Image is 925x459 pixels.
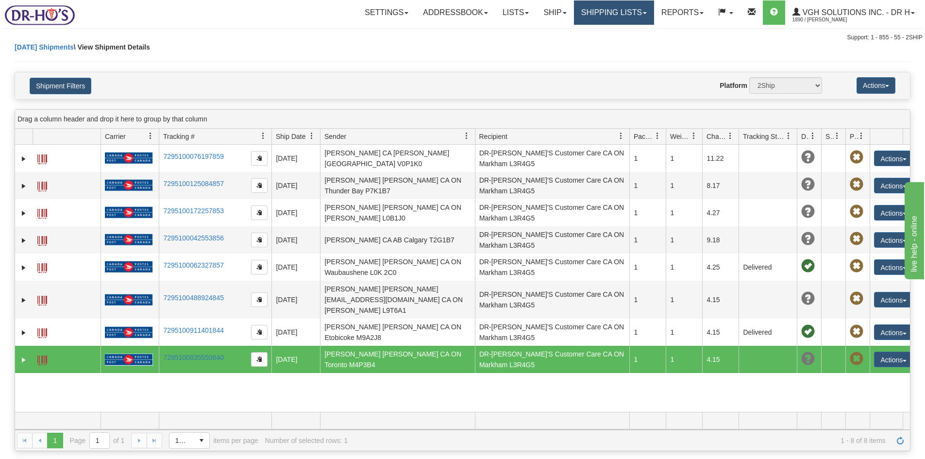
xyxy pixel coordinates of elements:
[271,281,320,319] td: [DATE]
[874,205,913,221] button: Actions
[303,128,320,144] a: Ship Date filter column settings
[629,226,666,254] td: 1
[666,254,702,281] td: 1
[874,232,913,248] button: Actions
[743,132,785,141] span: Tracking Status
[629,172,666,199] td: 1
[169,432,210,449] span: Page sizes drop down
[649,128,666,144] a: Packages filter column settings
[30,78,91,94] button: Shipment Filters
[271,254,320,281] td: [DATE]
[163,326,224,334] a: 7295100911401844
[142,128,159,144] a: Carrier filter column settings
[105,179,152,191] img: 20 - Canada Post
[670,132,690,141] span: Weight
[702,319,739,346] td: 4.15
[850,132,858,141] span: Pickup Status
[163,294,224,302] a: 7295100488924845
[574,0,654,25] a: Shipping lists
[801,325,815,339] span: On time
[475,254,630,281] td: DR-[PERSON_NAME]'S Customer Care CA ON Markham L3R4G5
[850,325,863,339] span: Pickup Not Assigned
[105,354,152,366] img: 20 - Canada Post
[19,208,29,218] a: Expand
[686,128,702,144] a: Weight filter column settings
[801,292,815,306] span: Unknown
[903,180,924,279] iframe: chat widget
[666,319,702,346] td: 1
[251,205,268,220] button: Copy to clipboard
[850,151,863,164] span: Pickup Not Assigned
[800,8,910,17] span: VGH Solutions Inc. - Dr H
[850,178,863,191] span: Pickup Not Assigned
[825,132,834,141] span: Shipment Issues
[255,128,271,144] a: Tracking # filter column settings
[105,206,152,219] img: 20 - Canada Post
[320,319,475,346] td: [PERSON_NAME] [PERSON_NAME] CA ON Etobicoke M9A2J8
[37,177,47,193] a: Label
[33,129,101,145] th: Press ctrl + space to group
[666,172,702,199] td: 1
[666,281,702,319] td: 1
[159,129,271,145] th: Press ctrl + space to group
[629,145,666,172] td: 1
[251,151,268,166] button: Copy to clipboard
[801,132,809,141] span: Delivery Status
[37,204,47,220] a: Label
[163,261,224,269] a: 7295100062327857
[475,172,630,199] td: DR-[PERSON_NAME]'S Customer Care CA ON Markham L3R4G5
[163,207,224,215] a: 7295100172257853
[739,254,797,281] td: Delivered
[629,346,666,373] td: 1
[702,129,739,145] th: Press ctrl + space to group
[19,355,29,365] a: Expand
[354,437,886,444] span: 1 - 8 of 8 items
[702,172,739,199] td: 8.17
[271,129,320,145] th: Press ctrl + space to group
[874,352,913,367] button: Actions
[105,132,126,141] span: Carrier
[37,324,47,340] a: Label
[850,232,863,246] span: Pickup Not Assigned
[271,199,320,226] td: [DATE]
[850,352,863,366] span: Pickup Not Assigned
[320,254,475,281] td: [PERSON_NAME] [PERSON_NAME] CA ON Waubaushene L0K 2C0
[19,154,29,164] a: Expand
[475,226,630,254] td: DR-[PERSON_NAME]'S Customer Care CA ON Markham L3R4G5
[797,129,821,145] th: Press ctrl + space to group
[324,132,346,141] span: Sender
[801,178,815,191] span: Unknown
[19,328,29,338] a: Expand
[706,132,727,141] span: Charge
[271,226,320,254] td: [DATE]
[265,437,348,444] div: Number of selected rows: 1
[870,129,918,145] th: Press ctrl + space to group
[702,254,739,281] td: 4.25
[320,226,475,254] td: [PERSON_NAME] CA AB Calgary T2G1B7
[821,129,845,145] th: Press ctrl + space to group
[105,234,152,246] img: 20 - Canada Post
[850,259,863,273] span: Pickup Not Assigned
[251,233,268,247] button: Copy to clipboard
[19,263,29,272] a: Expand
[495,0,536,25] a: Lists
[357,0,416,25] a: Settings
[163,153,224,160] a: 7295100076197859
[320,129,475,145] th: Press ctrl + space to group
[475,319,630,346] td: DR-[PERSON_NAME]'S Customer Care CA ON Markham L3R4G5
[105,152,152,164] img: 20 - Canada Post
[101,129,159,145] th: Press ctrl + space to group
[805,128,821,144] a: Delivery Status filter column settings
[320,172,475,199] td: [PERSON_NAME] [PERSON_NAME] CA ON Thunder Bay P7K1B7
[7,6,90,17] div: live help - online
[613,128,629,144] a: Recipient filter column settings
[629,319,666,346] td: 1
[37,259,47,274] a: Label
[629,199,666,226] td: 1
[70,432,125,449] span: Page of 1
[251,260,268,274] button: Copy to clipboard
[416,0,495,25] a: Addressbook
[105,326,152,339] img: 20 - Canada Post
[175,436,188,445] span: 1000
[702,199,739,226] td: 4.27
